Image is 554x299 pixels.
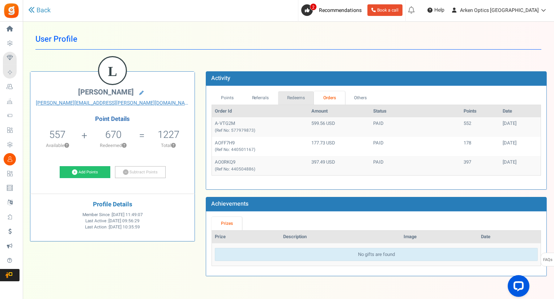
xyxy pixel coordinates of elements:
[503,159,538,166] div: [DATE]
[108,218,140,224] span: [DATE] 09:56:29
[461,156,500,175] td: 397
[308,117,370,136] td: 599.56 USD
[367,4,402,16] a: Book a call
[122,143,127,148] button: ?
[370,105,461,118] th: Status
[500,105,541,118] th: Date
[85,218,140,224] span: Last Active :
[3,3,20,19] img: Gratisfaction
[36,201,189,208] h4: Profile Details
[215,248,538,261] div: No gifts are found
[370,117,461,136] td: PAID
[64,143,69,148] button: ?
[146,142,191,149] p: Total
[112,212,143,218] span: [DATE] 11:49:07
[370,137,461,156] td: PAID
[460,7,539,14] span: Arken Optics [GEOGRAPHIC_DATA]
[308,137,370,156] td: 177.73 USD
[211,199,248,208] b: Achievements
[88,142,138,149] p: Redeemed
[319,7,362,14] span: Recommendations
[35,29,541,50] h1: User Profile
[211,74,230,83] b: Activity
[280,231,401,243] th: Description
[99,57,126,85] figcaption: L
[215,127,255,134] small: (Ref No: 577979873)
[212,91,243,105] a: Points
[78,87,134,97] span: [PERSON_NAME]
[308,105,370,118] th: Amount
[212,117,308,136] td: A-VTG2M
[60,166,110,178] a: Add Points
[301,4,365,16] a: 2 Recommendations
[370,156,461,175] td: PAID
[212,217,242,230] a: Prizes
[212,156,308,175] td: AO0RKQ9
[115,166,166,178] a: Subtract Points
[461,105,500,118] th: Points
[109,224,140,230] span: [DATE] 10:35:59
[30,116,195,122] h4: Point Details
[401,231,478,243] th: Image
[49,127,65,142] span: 557
[308,156,370,175] td: 397.49 USD
[85,224,140,230] span: Last Action :
[105,129,122,140] h5: 670
[543,253,553,267] span: FAQs
[158,129,179,140] h5: 1227
[215,147,255,153] small: (Ref No: 440501167)
[314,91,345,105] a: Orders
[36,100,189,107] a: [PERSON_NAME][EMAIL_ADDRESS][PERSON_NAME][DOMAIN_NAME]
[461,137,500,156] td: 178
[82,212,143,218] span: Member Since :
[171,143,176,148] button: ?
[278,91,314,105] a: Redeems
[212,231,280,243] th: Prize
[345,91,376,105] a: Others
[432,7,444,14] span: Help
[425,4,447,16] a: Help
[212,137,308,156] td: AOFF7H9
[243,91,278,105] a: Referrals
[503,140,538,147] div: [DATE]
[212,105,308,118] th: Order Id
[34,142,81,149] p: Available
[461,117,500,136] td: 552
[310,3,317,10] span: 2
[478,231,541,243] th: Date
[503,120,538,127] div: [DATE]
[215,166,255,172] small: (Ref No: 440504886)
